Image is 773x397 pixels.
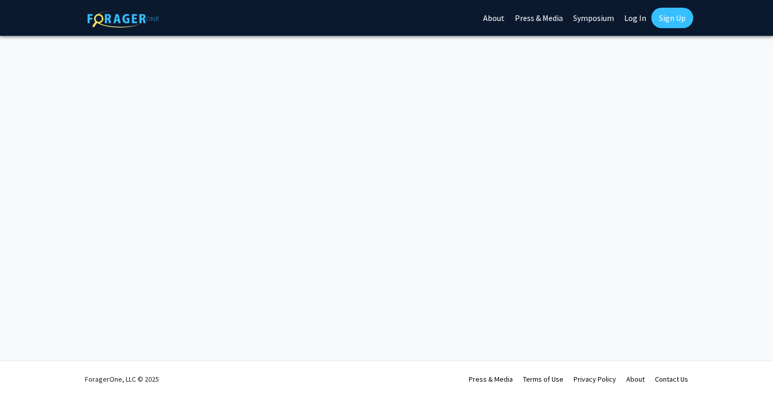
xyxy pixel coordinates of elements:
a: Press & Media [469,374,513,384]
a: Contact Us [655,374,688,384]
a: Sign Up [651,8,693,28]
a: About [626,374,645,384]
a: Terms of Use [523,374,563,384]
div: ForagerOne, LLC © 2025 [85,361,159,397]
img: ForagerOne Logo [87,10,159,28]
a: Privacy Policy [574,374,616,384]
